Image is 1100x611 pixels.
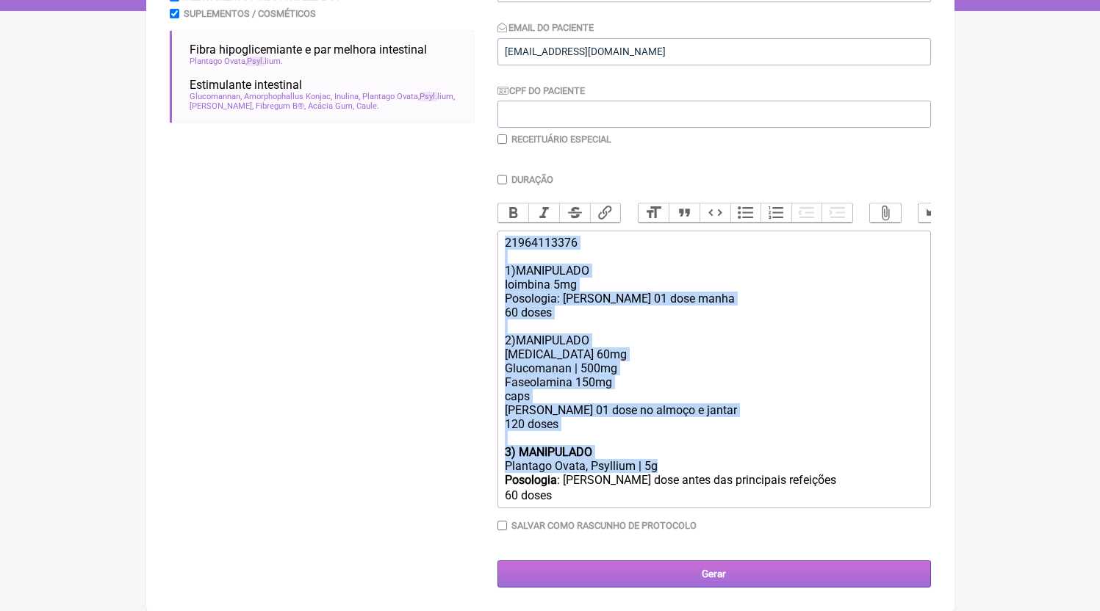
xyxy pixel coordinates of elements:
[334,92,360,101] span: Inulina
[590,203,621,223] button: Link
[791,203,822,223] button: Decrease Level
[870,203,901,223] button: Attach Files
[639,203,669,223] button: Heading
[497,560,931,587] input: Gerar
[190,57,283,66] span: Plantago Ovata, lium
[362,92,455,101] span: Plantago Ovata, lium
[700,203,730,223] button: Code
[528,203,559,223] button: Italic
[184,8,316,19] label: Suplementos / Cosméticos
[256,101,379,111] span: Fibregum B®, Acácia Gum, Caule
[190,101,254,111] span: [PERSON_NAME]
[497,85,586,96] label: CPF do Paciente
[730,203,761,223] button: Bullets
[559,203,590,223] button: Strikethrough
[511,134,611,145] label: Receituário Especial
[505,459,922,473] div: Plantago Ovata, Psyllium | 5g
[505,236,922,445] div: 21964113376 1)MANIPULADO Ioimbina 5mg Posologia: [PERSON_NAME] 01 dose manha 60 doses 2)MANIPULAD...
[511,174,553,185] label: Duração
[247,57,265,66] span: Psyl
[497,22,594,33] label: Email do Paciente
[919,203,949,223] button: Undo
[822,203,852,223] button: Increase Level
[190,78,302,92] span: Estimulante intestinal
[505,473,922,502] div: : [PERSON_NAME] dose antes das principais refeições ㅤ 60 doses
[761,203,791,223] button: Numbers
[190,43,427,57] span: Fibra hipoglicemiante e par melhora intestinal
[420,92,437,101] span: Psyl
[505,473,557,487] strong: Posologia
[498,203,529,223] button: Bold
[669,203,700,223] button: Quote
[511,520,697,531] label: Salvar como rascunho de Protocolo
[190,92,332,101] span: Glucomannan, Amorphophallus Konjac
[505,445,592,459] strong: 3) MANIPULADO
